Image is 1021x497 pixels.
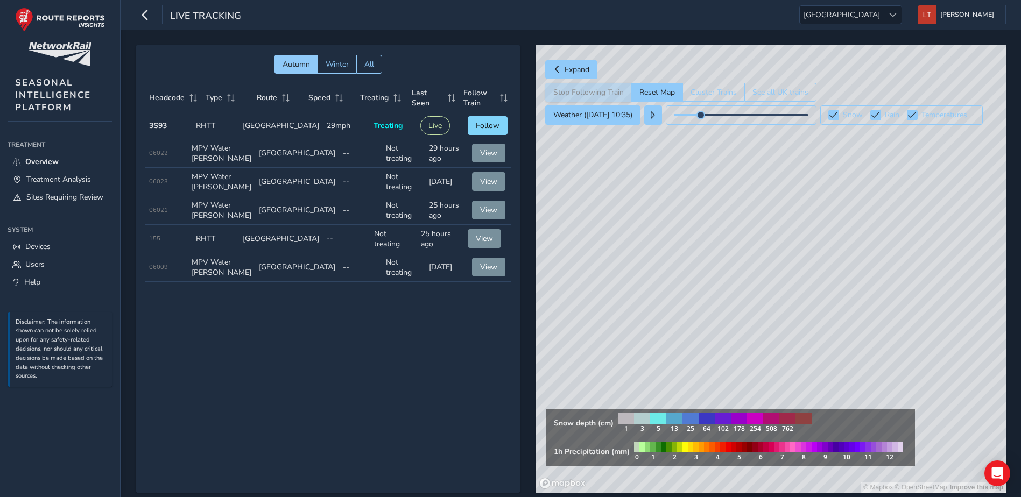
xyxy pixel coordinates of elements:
[323,112,370,139] td: 29mph
[364,59,374,69] span: All
[682,83,744,102] button: Cluster Trains
[170,9,241,24] span: Live Tracking
[370,225,417,253] td: Not treating
[468,116,508,135] button: Follow
[339,253,382,282] td: --
[8,273,112,291] a: Help
[25,242,51,252] span: Devices
[255,196,339,225] td: [GEOGRAPHIC_DATA]
[412,88,443,108] span: Last Seen
[318,55,356,74] button: Winter
[940,5,994,24] span: [PERSON_NAME]
[149,149,168,157] span: 06022
[16,318,107,381] p: Disclaimer: The information shown can not be solely relied upon for any safety-related decisions,...
[630,437,907,466] img: rain legend
[382,139,425,168] td: Not treating
[339,139,382,168] td: --
[308,93,330,103] span: Speed
[26,174,91,184] span: Treatment Analysis
[339,196,382,225] td: --
[149,263,168,271] span: 06009
[480,205,497,215] span: View
[8,153,112,171] a: Overview
[545,105,640,125] button: Weather ([DATE] 10:35)
[255,168,339,196] td: [GEOGRAPHIC_DATA]
[323,225,370,253] td: --
[472,258,505,276] button: View
[274,55,318,74] button: Autumn
[8,171,112,188] a: Treatment Analysis
[744,83,816,102] button: See all UK trains
[149,120,167,131] strong: 3S93
[480,176,497,187] span: View
[885,111,899,119] label: Rain
[631,83,682,102] button: Reset Map
[326,59,349,69] span: Winter
[15,8,105,32] img: rr logo
[476,233,493,244] span: View
[26,192,103,202] span: Sites Requiring Review
[188,139,255,168] td: MPV Water [PERSON_NAME]
[417,225,464,253] td: 25 hours ago
[554,446,630,457] strong: 1h Precipitation (mm)
[843,111,863,119] label: Snow
[25,259,45,269] span: Users
[472,144,505,162] button: View
[255,139,339,168] td: [GEOGRAPHIC_DATA]
[480,262,497,272] span: View
[820,105,983,125] button: Snow Rain Temperatures
[255,253,339,282] td: [GEOGRAPHIC_DATA]
[382,196,425,225] td: Not treating
[545,60,597,79] button: Expand
[8,222,112,238] div: System
[25,157,59,167] span: Overview
[921,111,967,119] label: Temperatures
[480,148,497,158] span: View
[984,460,1010,486] div: Open Intercom Messenger
[463,88,496,108] span: Follow Train
[257,93,277,103] span: Route
[192,225,239,253] td: RHTT
[15,76,91,113] span: SEASONAL INTELLIGENCE PLATFORM
[356,55,382,74] button: All
[918,5,936,24] img: diamond-layout
[149,206,168,214] span: 06021
[149,235,160,243] span: 155
[382,168,425,196] td: Not treating
[339,168,382,196] td: --
[188,168,255,196] td: MPV Water [PERSON_NAME]
[476,120,499,131] span: Follow
[192,112,239,139] td: RHTT
[149,93,185,103] span: Headcode
[425,168,468,196] td: [DATE]
[239,112,323,139] td: [GEOGRAPHIC_DATA]
[239,225,323,253] td: [GEOGRAPHIC_DATA]
[382,253,425,282] td: Not treating
[29,42,91,66] img: customer logo
[149,177,168,186] span: 06023
[8,137,112,153] div: Treatment
[472,201,505,219] button: View
[918,5,998,24] button: [PERSON_NAME]
[374,120,403,131] span: Treating
[24,277,40,287] span: Help
[188,253,255,282] td: MPV Water [PERSON_NAME]
[206,93,222,103] span: Type
[472,172,505,191] button: View
[554,418,614,428] strong: Snow depth (cm)
[8,188,112,206] a: Sites Requiring Review
[425,253,468,282] td: [DATE]
[425,139,468,168] td: 29 hours ago
[425,196,468,225] td: 25 hours ago
[800,6,884,24] span: [GEOGRAPHIC_DATA]
[8,238,112,255] a: Devices
[565,65,589,75] span: Expand
[188,196,255,225] td: MPV Water [PERSON_NAME]
[360,93,389,103] span: Treating
[283,59,310,69] span: Autumn
[420,116,450,135] button: Live
[614,409,816,437] img: snow legend
[8,255,112,273] a: Users
[468,229,501,248] button: View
